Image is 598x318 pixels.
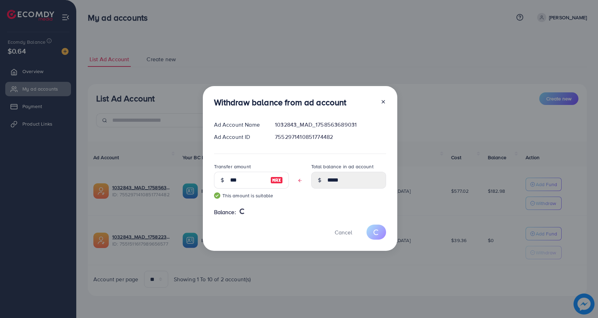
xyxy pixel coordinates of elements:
[214,163,251,170] label: Transfer amount
[269,133,391,141] div: 7552971410851774482
[214,192,220,199] img: guide
[214,97,347,107] h3: Withdraw balance from ad account
[208,133,270,141] div: Ad Account ID
[335,228,352,236] span: Cancel
[214,192,289,199] small: This amount is suitable
[326,225,361,240] button: Cancel
[208,121,270,129] div: Ad Account Name
[270,176,283,184] img: image
[269,121,391,129] div: 1032843_MAD_1758563689031
[311,163,373,170] label: Total balance in ad account
[214,208,236,216] span: Balance:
